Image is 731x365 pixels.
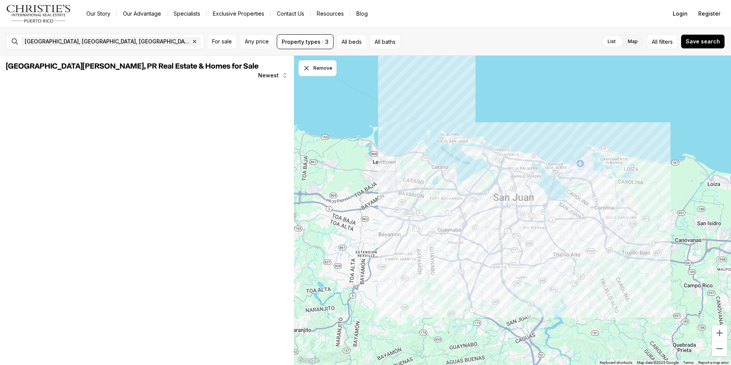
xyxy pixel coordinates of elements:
img: logo [6,5,71,23]
span: Register [698,11,720,17]
label: Map [622,35,644,48]
button: Newest [254,68,292,83]
span: Login [673,11,688,17]
button: Any price [240,34,274,49]
label: List [602,35,622,48]
button: Property types · 3 [277,34,334,49]
span: filters [659,38,673,46]
a: Resources [311,8,350,19]
a: Our Advantage [117,8,167,19]
span: Any price [245,38,269,45]
button: All baths [370,34,401,49]
button: Contact Us [271,8,310,19]
span: Newest [258,72,279,78]
span: Save search [686,38,720,45]
button: Save search [681,34,725,49]
button: All beds [337,34,367,49]
span: [GEOGRAPHIC_DATA][PERSON_NAME], PR Real Estate & Homes for Sale [6,62,259,70]
span: All [652,38,658,46]
span: For sale [212,38,232,45]
a: Exclusive Properties [207,8,270,19]
button: Register [694,6,725,21]
a: Blog [350,8,374,19]
a: Our Story [80,8,117,19]
span: [GEOGRAPHIC_DATA], [GEOGRAPHIC_DATA], [GEOGRAPHIC_DATA] [25,38,190,45]
button: Dismiss drawing [298,60,337,76]
button: Login [668,6,692,21]
a: Specialists [168,8,206,19]
button: Allfilters [647,34,678,49]
button: For sale [207,34,237,49]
